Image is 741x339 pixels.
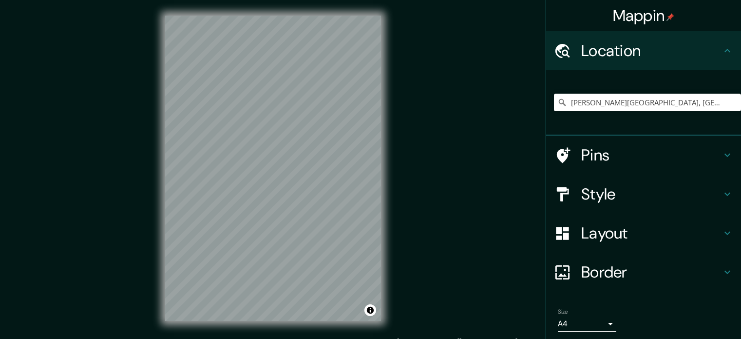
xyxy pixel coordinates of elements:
div: Border [546,253,741,292]
h4: Border [581,262,722,282]
div: Style [546,175,741,214]
div: Pins [546,136,741,175]
h4: Mappin [613,6,675,25]
input: Pick your city or area [554,94,741,111]
label: Size [558,308,568,316]
h4: Layout [581,223,722,243]
img: pin-icon.png [666,13,674,21]
canvas: Map [165,16,381,321]
div: Layout [546,214,741,253]
h4: Pins [581,145,722,165]
h4: Style [581,184,722,204]
h4: Location [581,41,722,60]
div: Location [546,31,741,70]
button: Toggle attribution [364,304,376,316]
div: A4 [558,316,616,332]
